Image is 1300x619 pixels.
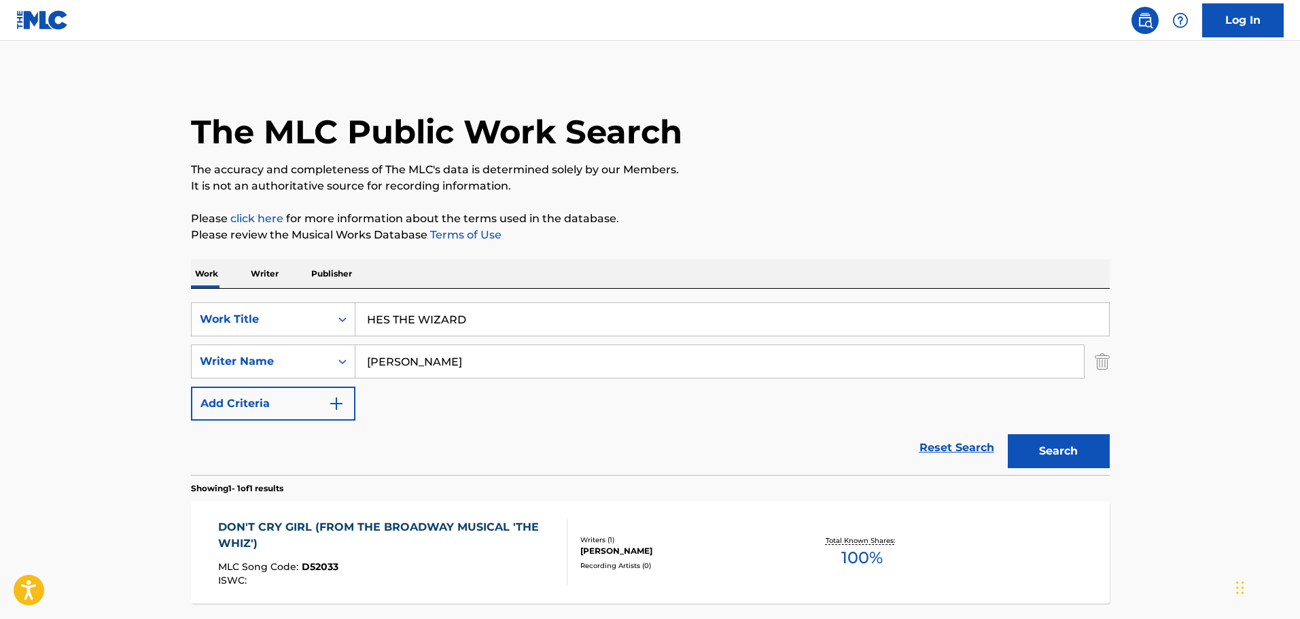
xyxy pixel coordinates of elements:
[580,535,786,545] div: Writers ( 1 )
[218,574,250,586] span: ISWC :
[1172,12,1189,29] img: help
[1167,7,1194,34] div: Help
[1236,567,1244,608] div: Drag
[328,395,345,412] img: 9d2ae6d4665cec9f34b9.svg
[913,433,1001,463] a: Reset Search
[826,535,898,546] p: Total Known Shares:
[1137,12,1153,29] img: search
[191,501,1110,603] a: DON'T CRY GIRL (FROM THE BROADWAY MUSICAL 'THE WHIZ')MLC Song Code:D52033ISWC:Writers (1)[PERSON_...
[1008,434,1110,468] button: Search
[191,302,1110,475] form: Search Form
[841,546,883,570] span: 100 %
[247,260,283,288] p: Writer
[218,561,302,573] span: MLC Song Code :
[191,111,682,152] h1: The MLC Public Work Search
[191,482,283,495] p: Showing 1 - 1 of 1 results
[191,387,355,421] button: Add Criteria
[1202,3,1284,37] a: Log In
[1131,7,1159,34] a: Public Search
[1232,554,1300,619] iframe: Chat Widget
[580,545,786,557] div: [PERSON_NAME]
[191,211,1110,227] p: Please for more information about the terms used in the database.
[218,519,556,552] div: DON'T CRY GIRL (FROM THE BROADWAY MUSICAL 'THE WHIZ')
[191,162,1110,178] p: The accuracy and completeness of The MLC's data is determined solely by our Members.
[307,260,356,288] p: Publisher
[191,260,222,288] p: Work
[200,353,322,370] div: Writer Name
[302,561,338,573] span: D52033
[191,227,1110,243] p: Please review the Musical Works Database
[427,228,502,241] a: Terms of Use
[16,10,69,30] img: MLC Logo
[230,212,283,225] a: click here
[200,311,322,328] div: Work Title
[191,178,1110,194] p: It is not an authoritative source for recording information.
[1095,344,1110,378] img: Delete Criterion
[580,561,786,571] div: Recording Artists ( 0 )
